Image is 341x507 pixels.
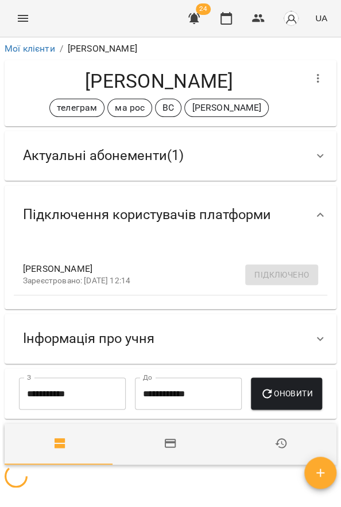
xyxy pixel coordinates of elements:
nav: breadcrumb [5,42,336,56]
a: Мої клієнти [5,43,55,54]
span: Актуальні абонементи ( 1 ) [23,147,184,165]
button: UA [311,7,332,29]
div: телеграм [49,99,104,117]
p: ма рос [115,101,145,115]
span: Оновити [260,387,312,400]
div: Актуальні абонементи(1) [5,131,336,181]
div: ВС [155,99,181,117]
img: avatar_s.png [283,10,299,26]
div: Інформація про учня [5,314,336,364]
p: [PERSON_NAME] [68,42,137,56]
div: [PERSON_NAME] [184,99,269,117]
button: Оновити [251,377,321,409]
p: ВС [162,101,174,115]
span: [PERSON_NAME] [23,262,300,276]
li: / [60,42,63,56]
div: Підключення користувачів платформи [5,185,336,244]
span: Інформація про учня [23,330,154,348]
p: телеграм [57,101,97,115]
span: 24 [196,3,211,15]
button: Menu [9,5,37,32]
p: Зареєстровано: [DATE] 12:14 [23,275,300,287]
h4: [PERSON_NAME] [14,69,304,93]
p: [PERSON_NAME] [192,101,261,115]
div: ма рос [107,99,152,117]
span: Підключення користувачів платформи [23,206,271,224]
span: UA [315,12,327,24]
